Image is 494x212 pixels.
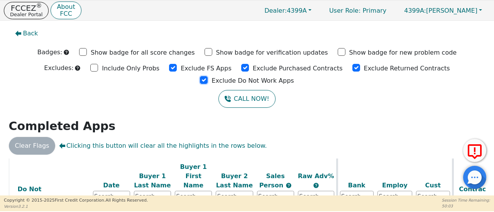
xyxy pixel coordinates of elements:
p: Exclude FS Apps [181,64,232,73]
span: Back [23,29,38,38]
p: Show badge for new problem code [349,48,457,57]
span: 4399A [264,7,307,14]
p: 50:03 [442,203,490,209]
div: Date [93,180,130,190]
p: Exclude Purchased Contracts [253,64,343,73]
sup: ® [36,2,42,9]
p: Show badge for verification updates [216,48,328,57]
a: User Role: Primary [321,3,394,18]
button: 4399A:[PERSON_NAME] [396,5,490,17]
div: Bank [340,180,374,190]
p: Session Time Remaining: [442,197,490,203]
button: Report Error to FCC [463,139,486,162]
span: [PERSON_NAME] [404,7,477,14]
button: Back [9,25,44,42]
input: Search... [257,191,294,202]
div: Buyer 1 First Name [175,162,212,190]
p: Primary [321,3,394,18]
input: Search... [175,191,212,202]
button: FCCEZ®Dealer Portal [4,2,49,19]
input: Search... [340,191,374,202]
button: Dealer:4399A [256,5,320,17]
p: Excludes: [44,63,73,73]
p: Exclude Do Not Work Apps [211,76,294,85]
div: Buyer 2 Last Name [216,171,253,190]
span: Clicking this button will clear all the highlights in the rows below. [59,141,267,150]
input: Search... [377,191,412,202]
div: Cust [416,180,450,190]
span: Sales Person [259,172,286,189]
p: Version 3.2.1 [4,204,148,209]
p: FCC [57,11,75,17]
p: Exclude Returned Contracts [364,64,450,73]
input: Search... [134,191,171,202]
p: Dealer Portal [10,12,42,17]
p: Show badge for all score changes [91,48,195,57]
span: Raw Adv% [298,172,334,179]
button: CALL NOW! [218,90,275,108]
span: User Role : [329,7,360,14]
div: Clear [52,194,89,203]
input: Search... [416,191,450,202]
strong: Completed Apps [9,119,116,133]
input: Search... [298,191,334,202]
div: Do Not Work [11,185,48,203]
span: Dealer: [264,7,287,14]
input: Search... [93,191,130,202]
div: Buyer 1 Last Name [134,171,171,190]
p: Include Only Probs [102,64,159,73]
p: About [57,4,75,10]
p: Copyright © 2015- 2025 First Credit Corporation. [4,197,148,204]
input: Search... [216,191,253,202]
span: All Rights Reserved. [105,198,148,203]
p: FCCEZ [10,4,42,12]
span: 4399A: [404,7,426,14]
button: AboutFCC [51,2,81,20]
p: Badges: [37,48,63,57]
div: Employ [377,180,412,190]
